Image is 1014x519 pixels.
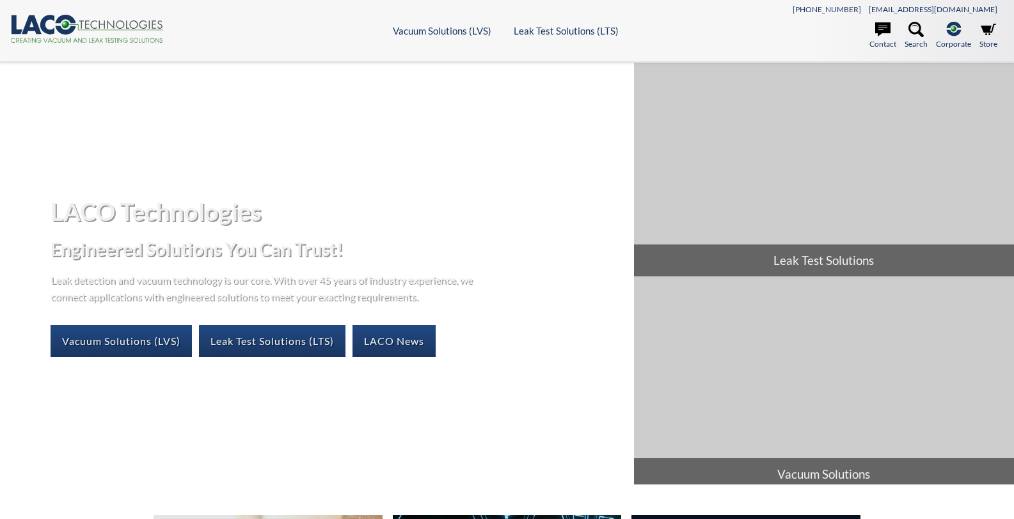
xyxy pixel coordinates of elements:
[51,237,623,261] h2: Engineered Solutions You Can Trust!
[905,22,928,50] a: Search
[936,38,971,50] span: Corporate
[869,22,896,50] a: Contact
[634,458,1014,490] span: Vacuum Solutions
[634,244,1014,276] span: Leak Test Solutions
[51,271,479,304] p: Leak detection and vacuum technology is our core. With over 45 years of industry experience, we c...
[353,325,436,357] a: LACO News
[199,325,345,357] a: Leak Test Solutions (LTS)
[51,325,192,357] a: Vacuum Solutions (LVS)
[634,277,1014,491] a: Vacuum Solutions
[793,4,861,14] a: [PHONE_NUMBER]
[979,22,997,50] a: Store
[393,25,491,36] a: Vacuum Solutions (LVS)
[51,196,623,227] h1: LACO Technologies
[514,25,619,36] a: Leak Test Solutions (LTS)
[634,63,1014,276] a: Leak Test Solutions
[869,4,997,14] a: [EMAIL_ADDRESS][DOMAIN_NAME]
